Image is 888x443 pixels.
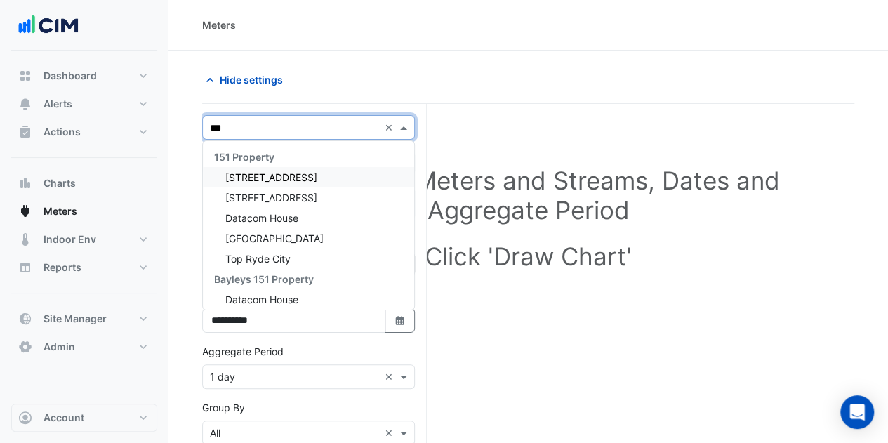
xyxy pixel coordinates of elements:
button: Indoor Env [11,225,157,253]
div: Open Intercom Messenger [840,395,874,429]
app-icon: Meters [18,204,32,218]
button: Dashboard [11,62,157,90]
label: Group By [202,400,245,415]
button: Meters [11,197,157,225]
button: Actions [11,118,157,146]
span: Alerts [44,97,72,111]
span: Clear [385,120,397,135]
span: [STREET_ADDRESS] [225,171,317,183]
button: Charts [11,169,157,197]
span: Clear [385,425,397,440]
span: 151 Property [214,151,274,163]
app-icon: Actions [18,125,32,139]
span: Meters [44,204,77,218]
button: Account [11,404,157,432]
span: Bayleys 151 Property [214,273,314,285]
img: Company Logo [17,11,80,39]
app-icon: Site Manager [18,312,32,326]
app-icon: Charts [18,176,32,190]
app-icon: Dashboard [18,69,32,83]
button: Alerts [11,90,157,118]
span: Top Ryde City [225,253,291,265]
span: Reports [44,260,81,275]
span: Datacom House [225,212,298,224]
span: [STREET_ADDRESS] [225,192,317,204]
button: Site Manager [11,305,157,333]
div: Options List [203,141,414,310]
app-icon: Indoor Env [18,232,32,246]
span: Charts [44,176,76,190]
button: Reports [11,253,157,282]
button: Hide settings [202,67,292,92]
span: [GEOGRAPHIC_DATA] [225,232,324,244]
span: Datacom House [225,293,298,305]
span: Dashboard [44,69,97,83]
app-icon: Admin [18,340,32,354]
span: Account [44,411,84,425]
span: Indoor Env [44,232,96,246]
app-icon: Reports [18,260,32,275]
fa-icon: Select Date [394,315,406,326]
span: Clear [385,369,397,384]
span: Actions [44,125,81,139]
h1: Click 'Draw Chart' [225,242,832,271]
button: Admin [11,333,157,361]
span: Admin [44,340,75,354]
h1: Select Site, Meters and Streams, Dates and Aggregate Period [225,166,832,225]
div: Meters [202,18,236,32]
app-icon: Alerts [18,97,32,111]
span: Hide settings [220,72,283,87]
label: Aggregate Period [202,344,284,359]
span: Site Manager [44,312,107,326]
